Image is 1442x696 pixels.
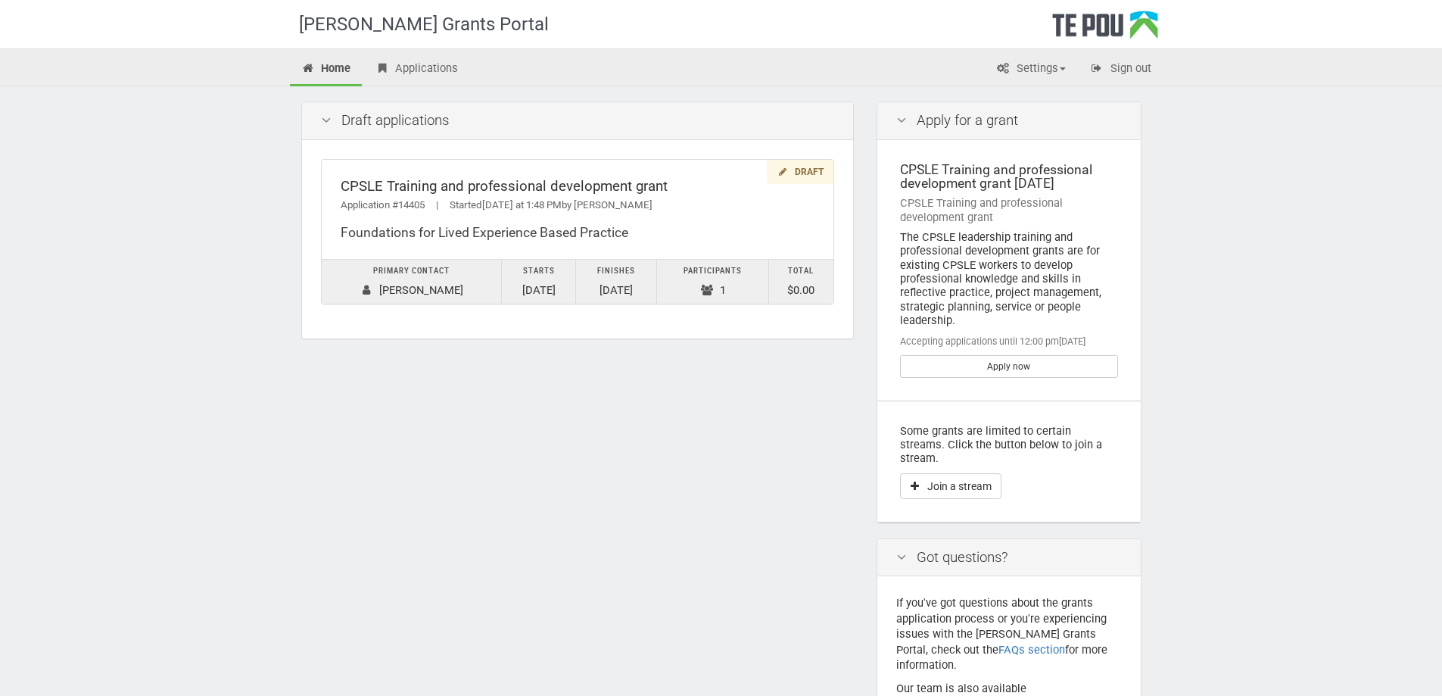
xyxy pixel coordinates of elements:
[900,355,1118,378] a: Apply now
[425,199,450,211] span: |
[900,230,1118,327] div: The CPSLE leadership training and professional development grants are for existing CPSLE workers ...
[665,264,761,279] div: Participants
[329,264,494,279] div: Primary contact
[896,595,1122,673] p: If you've got questions about the grants application process or you're experiencing issues with t...
[1079,53,1163,86] a: Sign out
[302,102,853,140] div: Draft applications
[900,335,1118,348] div: Accepting applications until 12:00 pm[DATE]
[322,260,502,304] td: [PERSON_NAME]
[900,473,1001,499] button: Join a stream
[502,260,576,304] td: [DATE]
[290,53,363,86] a: Home
[657,260,769,304] td: 1
[768,260,833,304] td: $0.00
[900,424,1118,466] p: Some grants are limited to certain streams. Click the button below to join a stream.
[584,264,649,279] div: Finishes
[341,179,814,195] div: CPSLE Training and professional development grant
[482,199,562,211] span: [DATE] at 1:48 PM
[877,102,1141,140] div: Apply for a grant
[363,53,469,86] a: Applications
[985,53,1077,86] a: Settings
[341,225,814,241] div: Foundations for Lived Experience Based Practice
[767,160,833,185] div: Draft
[777,264,826,279] div: Total
[900,163,1118,191] div: CPSLE Training and professional development grant [DATE]
[877,539,1141,577] div: Got questions?
[900,196,1118,224] div: CPSLE Training and professional development grant
[998,643,1065,657] a: FAQs section
[341,198,814,214] div: Application #14405 Started by [PERSON_NAME]
[576,260,657,304] td: [DATE]
[509,264,568,279] div: Starts
[1052,11,1158,48] div: Te Pou Logo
